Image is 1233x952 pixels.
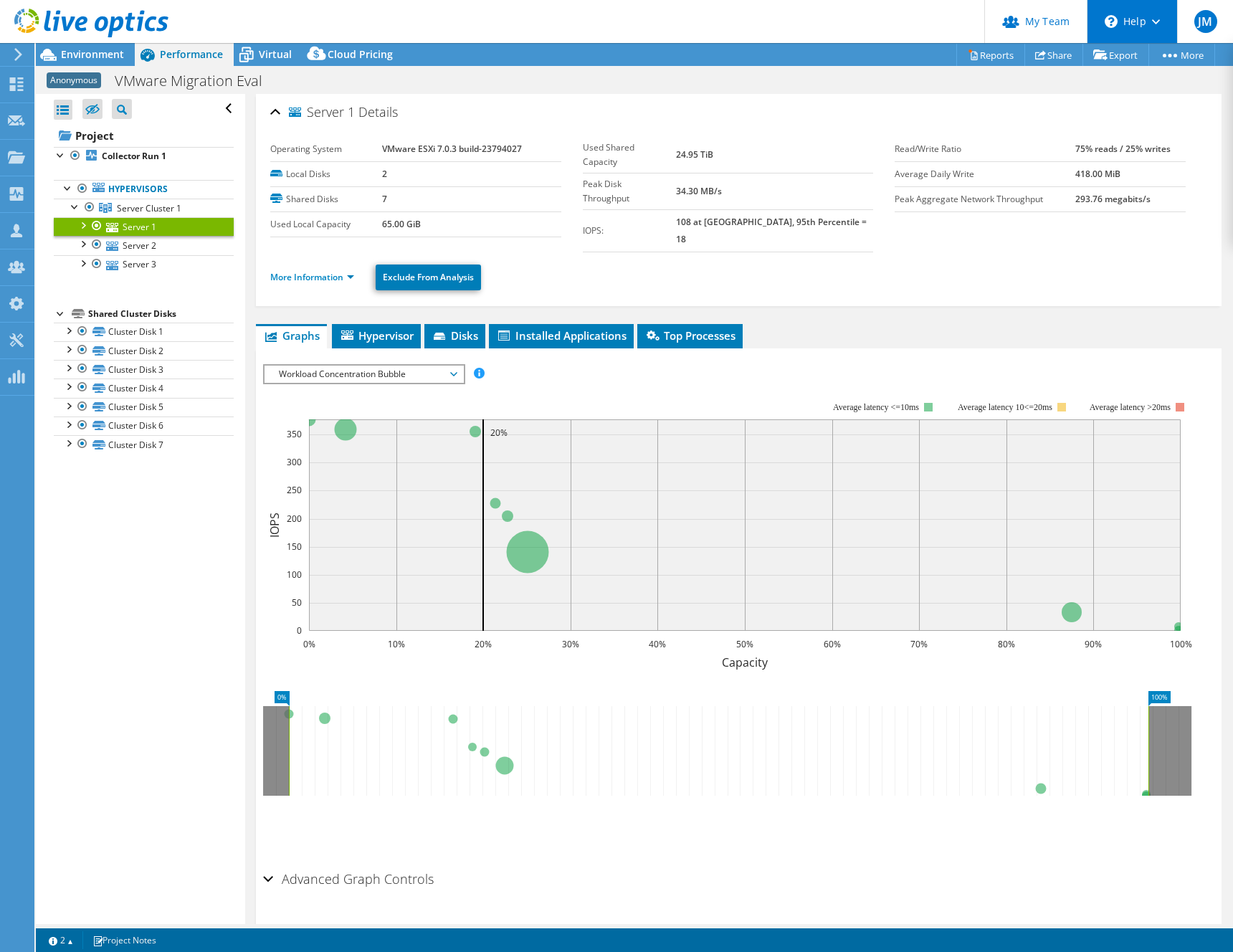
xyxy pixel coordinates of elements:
a: Cluster Disk 2 [54,341,234,360]
b: 65.00 GiB [382,218,421,230]
a: Cluster Disk 1 [54,323,234,341]
text: 40% [649,638,666,650]
b: 108 at [GEOGRAPHIC_DATA], 95th Percentile = 18 [676,216,867,245]
span: Anonymous [47,72,101,88]
text: 150 [287,541,302,553]
b: 418.00 MiB [1075,168,1120,180]
span: Server 1 [289,105,355,120]
b: 24.95 TiB [676,148,713,161]
span: Graphs [263,328,320,343]
span: Cloud Pricing [328,47,393,61]
b: 34.30 MB/s [676,185,722,197]
b: 75% reads / 25% writes [1075,143,1171,155]
b: 7 [382,193,387,205]
text: 90% [1085,638,1102,650]
div: Shared Cluster Disks [88,305,234,323]
tspan: Average latency 10<=20ms [958,402,1052,412]
a: Server 2 [54,236,234,254]
a: Reports [956,44,1025,66]
text: 80% [998,638,1015,650]
label: Peak Disk Throughput [583,177,676,206]
a: Project [54,124,234,147]
h1: VMware Migration Eval [108,73,285,89]
span: Environment [61,47,124,61]
text: 100% [1170,638,1192,650]
span: Workload Concentration Bubble [272,366,456,383]
a: Project Notes [82,931,166,949]
text: 200 [287,513,302,525]
text: 20% [490,427,508,439]
a: Server 1 [54,217,234,236]
label: Shared Disks [270,192,382,206]
text: 70% [910,638,928,650]
text: 300 [287,456,302,468]
a: More Information [270,271,354,283]
h2: Advanced Graph Controls [263,865,434,893]
b: 293.76 megabits/s [1075,193,1151,205]
label: Average Daily Write [895,167,1075,181]
span: Installed Applications [496,328,627,343]
label: Operating System [270,142,382,156]
a: Exclude From Analysis [376,265,481,290]
text: 60% [824,638,841,650]
text: 30% [562,638,579,650]
label: IOPS: [583,224,676,238]
span: Hypervisor [339,328,414,343]
text: 0 [297,624,302,637]
a: Export [1082,44,1149,66]
a: Cluster Disk 3 [54,360,234,379]
text: 100 [287,568,302,581]
tspan: Average latency <=10ms [833,402,919,412]
a: Collector Run 1 [54,147,234,166]
a: Server Cluster 1 [54,199,234,217]
a: Cluster Disk 7 [54,435,234,454]
text: Average latency >20ms [1090,402,1171,412]
text: 10% [388,638,405,650]
text: 20% [475,638,492,650]
text: 50% [736,638,753,650]
span: Virtual [259,47,292,61]
span: Performance [160,47,223,61]
label: Used Shared Capacity [583,141,676,169]
label: Local Disks [270,167,382,181]
b: VMware ESXi 7.0.3 build-23794027 [382,143,522,155]
a: Cluster Disk 4 [54,379,234,397]
span: Details [358,103,398,120]
a: More [1148,44,1215,66]
text: 0% [303,638,315,650]
svg: \n [1105,15,1118,28]
b: Collector Run 1 [102,150,166,162]
label: Peak Aggregate Network Throughput [895,192,1075,206]
label: Used Local Capacity [270,217,382,232]
a: Server 3 [54,255,234,274]
a: Hypervisors [54,180,234,199]
text: Capacity [722,654,768,670]
a: Cluster Disk 6 [54,416,234,435]
span: Server Cluster 1 [117,202,181,214]
b: 2 [382,168,387,180]
span: JM [1194,10,1217,33]
a: 2 [39,931,83,949]
a: Share [1024,44,1083,66]
text: IOPS [267,513,282,538]
text: 250 [287,484,302,496]
span: Disks [432,328,478,343]
text: 50 [292,596,302,609]
label: Read/Write Ratio [895,142,1075,156]
a: Cluster Disk 5 [54,398,234,416]
text: 350 [287,428,302,440]
span: Top Processes [644,328,735,343]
